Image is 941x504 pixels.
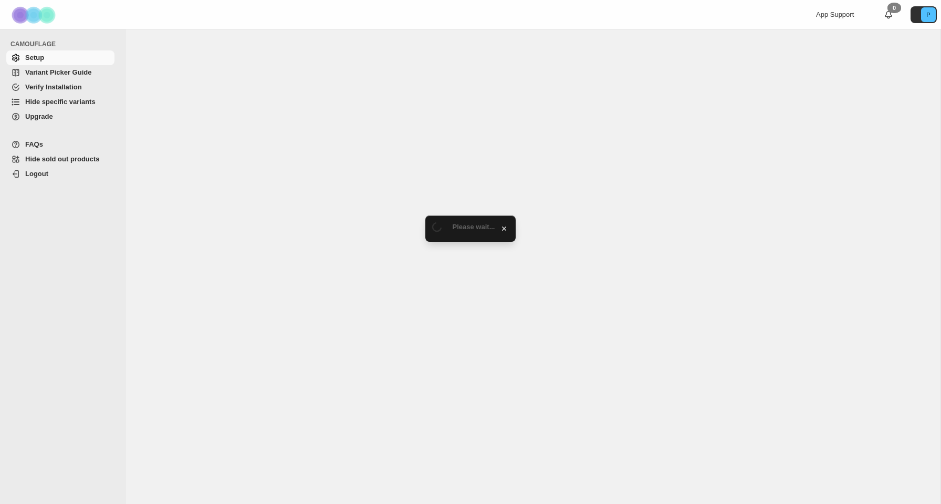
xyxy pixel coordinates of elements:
span: App Support [816,11,854,18]
a: Upgrade [6,109,114,124]
span: Logout [25,170,48,178]
a: Verify Installation [6,80,114,95]
span: Hide specific variants [25,98,96,106]
button: Avatar with initials P [911,6,937,23]
a: Logout [6,167,114,181]
span: Setup [25,54,44,61]
a: Hide specific variants [6,95,114,109]
div: 0 [887,3,901,13]
span: CAMOUFLAGE [11,40,119,48]
span: FAQs [25,140,43,148]
span: Variant Picker Guide [25,68,91,76]
a: FAQs [6,137,114,152]
img: Camouflage [8,1,61,29]
span: Please wait... [453,223,495,231]
span: Avatar with initials P [921,7,936,22]
span: Verify Installation [25,83,82,91]
span: Upgrade [25,112,53,120]
a: 0 [883,9,894,20]
text: P [926,12,930,18]
span: Hide sold out products [25,155,100,163]
a: Setup [6,50,114,65]
a: Hide sold out products [6,152,114,167]
a: Variant Picker Guide [6,65,114,80]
